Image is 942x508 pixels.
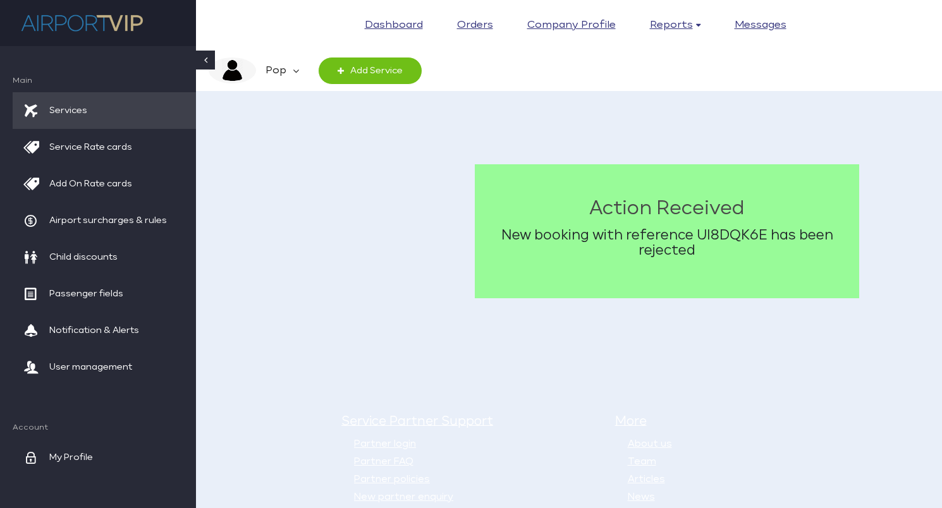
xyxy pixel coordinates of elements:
a: Team [628,457,656,466]
a: Reports [650,16,700,35]
span: Add On Rate cards [49,166,132,202]
a: Partner login [354,439,416,449]
a: Passenger fields [13,275,196,312]
a: New partner enquiry [354,492,453,502]
h5: Service Partner Support [341,413,606,430]
img: image description [209,57,256,83]
a: Add On Rate cards [13,166,196,202]
p: New booking with reference UI8DQK6E has been rejected [475,228,859,258]
a: Messages [735,16,786,35]
h2: Action Received [475,195,859,223]
span: Passenger fields [49,275,123,312]
span: Main [13,76,196,86]
a: Partner policies [354,475,430,484]
span: Service Rate cards [49,129,132,166]
a: Partner FAQ [354,457,413,466]
em: Pop [256,57,293,84]
h5: More [615,413,879,430]
span: Child discounts [49,239,118,275]
span: Airport surcharges & rules [49,202,167,239]
span: Notification & Alerts [49,312,139,349]
a: Services [13,92,196,129]
span: Services [49,92,87,129]
img: company logo here [19,9,145,37]
a: Notification & Alerts [13,312,196,349]
a: Service Rate cards [13,129,196,166]
a: image description Pop [209,57,299,84]
span: Add Service [344,57,403,84]
a: Company profile [527,16,616,35]
a: About us [628,439,672,449]
a: Airport surcharges & rules [13,202,196,239]
a: News [628,492,655,502]
a: Articles [628,475,665,484]
a: Dashboard [365,16,423,35]
a: Child discounts [13,239,196,275]
a: Add Service [318,57,422,85]
a: Orders [457,16,493,35]
h5: Customer Help [68,413,333,430]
